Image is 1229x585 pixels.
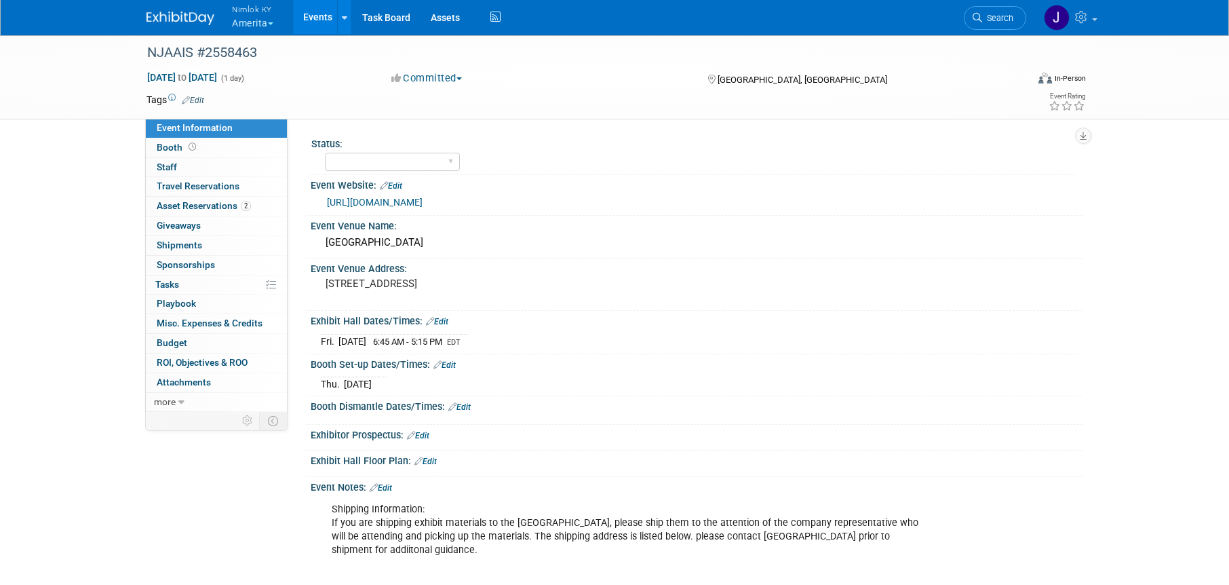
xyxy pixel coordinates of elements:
[718,75,887,85] span: [GEOGRAPHIC_DATA], [GEOGRAPHIC_DATA]
[426,317,448,326] a: Edit
[220,74,244,83] span: (1 day)
[387,71,467,86] button: Committed
[154,396,176,407] span: more
[147,71,218,83] span: [DATE] [DATE]
[380,181,402,191] a: Edit
[157,377,211,388] span: Attachments
[146,314,287,333] a: Misc. Expenses & Credits
[146,177,287,196] a: Travel Reservations
[157,122,233,133] span: Event Information
[146,158,287,177] a: Staff
[155,279,179,290] span: Tasks
[321,232,1072,253] div: [GEOGRAPHIC_DATA]
[311,425,1082,442] div: Exhibitor Prospectus:
[311,134,1076,151] div: Status:
[338,334,366,348] td: [DATE]
[146,138,287,157] a: Booth
[327,197,423,208] a: [URL][DOMAIN_NAME]
[147,12,214,25] img: ExhibitDay
[433,360,456,370] a: Edit
[448,402,471,412] a: Edit
[236,412,260,430] td: Personalize Event Tab Strip
[311,311,1082,328] div: Exhibit Hall Dates/Times:
[260,412,288,430] td: Toggle Event Tabs
[311,396,1082,414] div: Booth Dismantle Dates/Times:
[1049,93,1085,100] div: Event Rating
[157,240,202,250] span: Shipments
[146,276,287,295] a: Tasks
[407,431,429,440] a: Edit
[182,96,204,105] a: Edit
[157,220,201,231] span: Giveaways
[157,142,199,153] span: Booth
[157,259,215,270] span: Sponsorships
[146,295,287,314] a: Playbook
[147,93,204,107] td: Tags
[157,298,196,309] span: Playbook
[146,236,287,255] a: Shipments
[370,483,392,493] a: Edit
[447,338,461,347] span: EDT
[311,216,1082,233] div: Event Venue Name:
[146,354,287,373] a: ROI, Objectives & ROO
[146,393,287,412] a: more
[311,259,1082,276] div: Event Venue Address:
[176,72,189,83] span: to
[982,13,1013,23] span: Search
[311,354,1082,372] div: Booth Set-up Dates/Times:
[157,318,262,328] span: Misc. Expenses & Credits
[1054,73,1086,83] div: In-Person
[157,162,177,172] span: Staff
[157,200,251,211] span: Asset Reservations
[186,142,199,152] span: Booth not reserved yet
[326,278,617,290] pre: [STREET_ADDRESS]
[964,6,1026,30] a: Search
[146,334,287,353] a: Budget
[1038,73,1052,83] img: Format-Inperson.png
[414,457,437,466] a: Edit
[146,216,287,235] a: Giveaways
[241,201,251,211] span: 2
[142,41,1006,65] div: NJAAIS #2558463
[1044,5,1070,31] img: Jamie Dunn
[321,334,338,348] td: Fri.
[157,357,248,368] span: ROI, Objectives & ROO
[373,337,442,347] span: 6:45 AM - 5:15 PM
[146,119,287,138] a: Event Information
[146,256,287,275] a: Sponsorships
[157,181,239,191] span: Travel Reservations
[311,477,1082,495] div: Event Notes:
[157,337,187,348] span: Budget
[344,377,372,392] td: [DATE]
[311,175,1082,193] div: Event Website:
[232,2,273,16] span: Nimlok KY
[946,71,1086,91] div: Event Format
[146,197,287,216] a: Asset Reservations2
[321,377,344,392] td: Thu.
[146,373,287,392] a: Attachments
[311,451,1082,468] div: Exhibit Hall Floor Plan:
